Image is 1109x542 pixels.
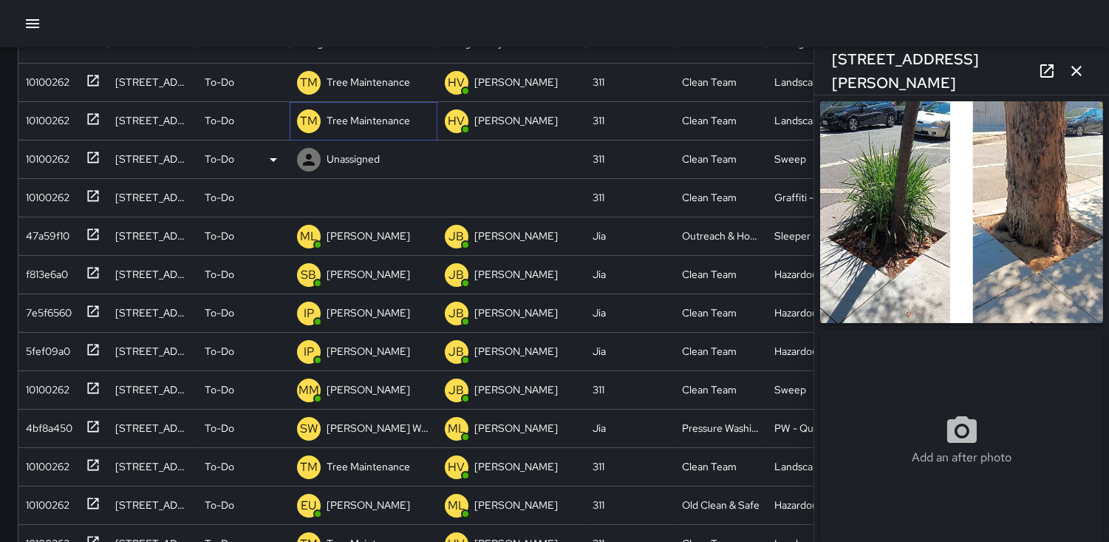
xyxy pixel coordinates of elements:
p: Tree Maintenance [327,75,410,89]
div: Hazardous Waste [774,498,852,512]
div: Sleeper Campers & Loiterers [774,228,852,243]
p: To-Do [205,421,234,436]
div: Clean Team [682,459,737,474]
div: 311 [593,459,604,474]
div: Clean Team [682,305,737,320]
p: [PERSON_NAME] [327,382,410,397]
div: Jia [593,228,606,243]
div: 10100262 [20,492,69,512]
p: [PERSON_NAME] [327,305,410,320]
div: Hazardous Waste [774,267,852,282]
div: Jia [593,267,606,282]
p: [PERSON_NAME] [327,267,410,282]
div: 940 Market Street [115,498,190,512]
p: JB [449,343,465,361]
div: 1012 Mission Street [115,344,190,359]
div: 47a59f10 [20,223,69,243]
div: Sweep [774,152,806,166]
div: 472 Tehama Street [115,75,190,89]
p: SB [301,266,317,284]
div: 479 Natoma Street [115,459,190,474]
p: To-Do [205,228,234,243]
div: 10100262 [20,146,69,166]
div: 5fef09a0 [20,338,70,359]
p: To-Do [205,498,234,512]
div: Pressure Washing [682,421,760,436]
p: To-Do [205,382,234,397]
div: Landscaping (DG & Weeds) [774,75,852,89]
div: Clean Team [682,113,737,128]
div: Clean Team [682,267,737,282]
div: 1012 Mission Street [115,305,190,320]
p: SW [300,420,318,438]
p: To-Do [205,305,234,320]
div: 311 [593,190,604,205]
p: [PERSON_NAME] [474,267,558,282]
p: JB [449,228,465,245]
p: JB [449,305,465,322]
p: [PERSON_NAME] [474,459,558,474]
p: [PERSON_NAME] [327,228,410,243]
div: Graffiti - Public [774,190,844,205]
p: HV [448,112,465,130]
p: [PERSON_NAME] [327,344,410,359]
div: 953 Mission Street [115,228,190,243]
p: [PERSON_NAME] [474,382,558,397]
div: 4bf8a450 [20,415,72,436]
div: Jia [593,344,606,359]
p: [PERSON_NAME] [474,498,558,512]
p: [PERSON_NAME] [327,498,410,512]
p: [PERSON_NAME] [474,228,558,243]
div: Landscaping (DG & Weeds) [774,459,852,474]
p: [PERSON_NAME] [474,75,558,89]
p: Unassigned [327,152,380,166]
p: TM [300,74,318,92]
div: Jia [593,305,606,320]
p: Tree Maintenance [327,459,410,474]
div: 474 Natoma Street [115,421,190,436]
div: 66 8th Street [115,190,190,205]
p: To-Do [205,190,234,205]
div: 7e5f6560 [20,299,72,320]
p: To-Do [205,267,234,282]
div: Old Clean & Safe [682,498,760,512]
div: 311 [593,75,604,89]
div: 311 [593,498,604,512]
p: JB [449,382,465,399]
p: [PERSON_NAME] Weekly [327,421,430,436]
div: Clean Team [682,152,737,166]
p: IP [304,343,314,361]
div: PW - Quick Wash [774,421,852,436]
div: 10100262 [20,376,69,397]
p: To-Do [205,152,234,166]
div: Outreach & Hospitality [682,228,760,243]
p: TM [300,458,318,476]
div: 982 Mission Street [115,267,190,282]
p: HV [448,74,465,92]
p: To-Do [205,75,234,89]
div: 10100262 [20,453,69,474]
p: IP [304,305,314,322]
p: [PERSON_NAME] [474,344,558,359]
p: [PERSON_NAME] [474,421,558,436]
div: 470 Clementina Street [115,113,190,128]
div: 311 [593,152,604,166]
div: 311 [593,113,604,128]
p: [PERSON_NAME] [474,305,558,320]
div: Hazardous Waste [774,305,852,320]
div: 459 Clementina Street [115,382,190,397]
div: 10100262 [20,184,69,205]
p: ML [300,228,318,245]
p: ML [448,420,465,438]
p: To-Do [205,113,234,128]
p: EU [301,497,317,515]
div: Hazardous Waste [774,344,852,359]
div: f813e6a0 [20,261,68,282]
p: [PERSON_NAME] [474,113,558,128]
p: ML [448,497,465,515]
div: Clean Team [682,190,737,205]
p: Tree Maintenance [327,113,410,128]
p: To-Do [205,344,234,359]
div: Jia [593,421,606,436]
div: 311 [593,382,604,397]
